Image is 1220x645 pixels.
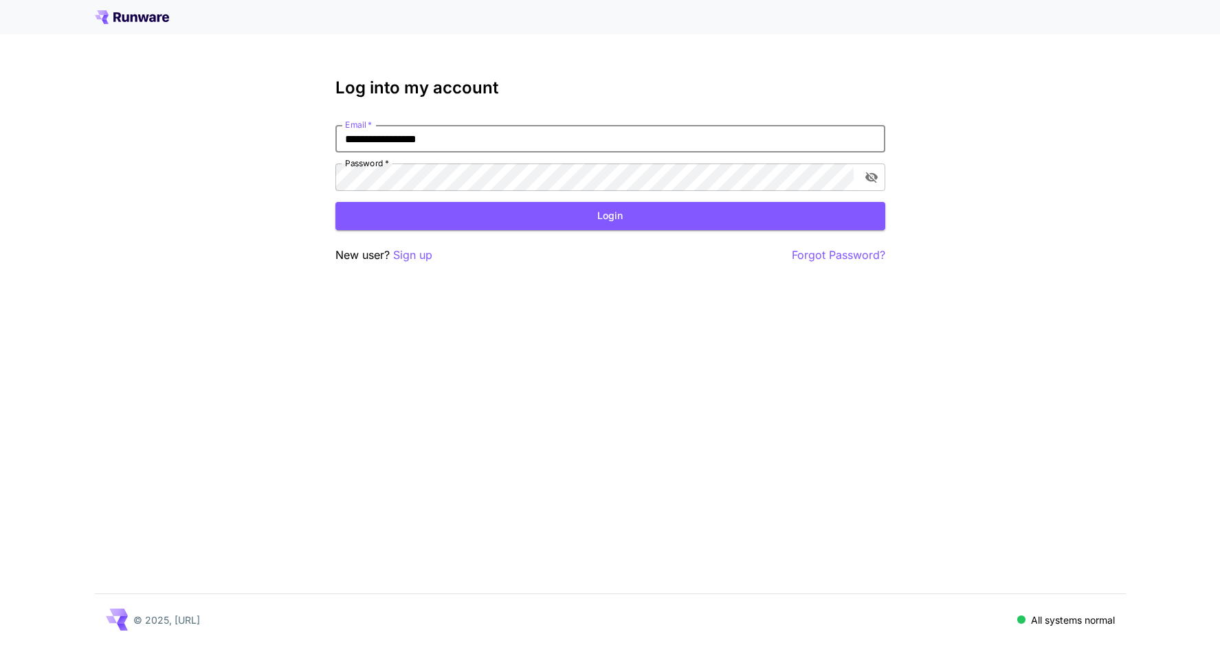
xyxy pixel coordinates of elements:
p: © 2025, [URL] [133,613,200,627]
p: All systems normal [1031,613,1115,627]
p: New user? [335,247,432,264]
label: Email [345,119,372,131]
label: Password [345,157,389,169]
button: toggle password visibility [859,165,884,190]
h3: Log into my account [335,78,885,98]
button: Login [335,202,885,230]
button: Sign up [393,247,432,264]
button: Forgot Password? [792,247,885,264]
